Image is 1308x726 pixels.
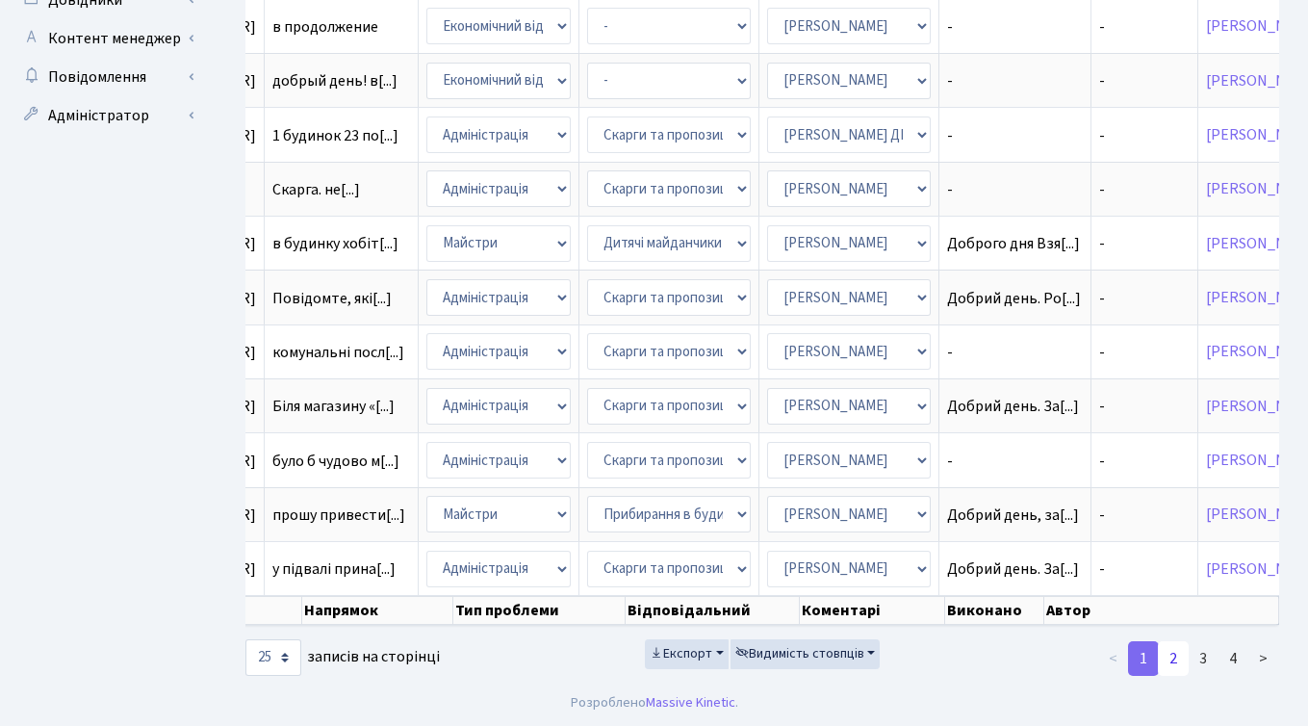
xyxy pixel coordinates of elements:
[626,596,800,625] th: Відповідальний
[453,596,626,625] th: Тип проблеми
[947,182,1083,197] span: -
[10,19,202,58] a: Контент менеджер
[947,233,1080,254] span: Доброго дня Взя[...]
[272,451,399,472] span: було б чудово м[...]
[731,639,881,669] button: Видимість стовпців
[272,505,405,526] span: прошу привести[...]
[947,73,1083,89] span: -
[947,128,1083,143] span: -
[947,19,1083,35] span: -
[272,233,398,254] span: в будинку хобіт[...]
[947,454,1083,469] span: -
[1099,451,1105,472] span: -
[1158,641,1189,676] a: 2
[245,639,440,676] label: записів на сторінці
[735,644,864,663] span: Видимість стовпців
[1188,641,1218,676] a: 3
[272,19,410,35] span: в продолжение
[1099,125,1105,146] span: -
[245,639,301,676] select: записів на сторінці
[1099,505,1105,526] span: -
[10,96,202,135] a: Адміністратор
[646,692,735,713] a: Massive Kinetic
[1099,396,1105,417] span: -
[1099,342,1105,363] span: -
[1128,641,1159,676] a: 1
[1044,596,1279,625] th: Автор
[947,288,1081,309] span: Добрий день. Ро[...]
[272,342,404,363] span: комунальні посл[...]
[1218,641,1248,676] a: 4
[645,639,729,669] button: Експорт
[272,558,396,580] span: у підвалі прина[...]
[1099,288,1105,309] span: -
[945,596,1044,625] th: Виконано
[947,558,1079,580] span: Добрий день. За[...]
[272,125,398,146] span: 1 будинок 23 по[...]
[947,345,1083,360] span: -
[800,596,945,625] th: Коментарі
[1099,558,1105,580] span: -
[650,644,712,663] span: Експорт
[272,396,395,417] span: Біля магазину «[...]
[1247,641,1279,676] a: >
[947,396,1079,417] span: Добрий день. За[...]
[1099,70,1105,91] span: -
[571,692,738,713] div: Розроблено .
[10,58,202,96] a: Повідомлення
[1099,179,1105,200] span: -
[272,179,360,200] span: Скарга. не[...]
[272,288,392,309] span: Повідомте, які[...]
[272,70,398,91] span: добрый день! в[...]
[302,596,454,625] th: Напрямок
[1099,233,1105,254] span: -
[1099,16,1105,38] span: -
[947,505,1079,526] span: Добрий день, за[...]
